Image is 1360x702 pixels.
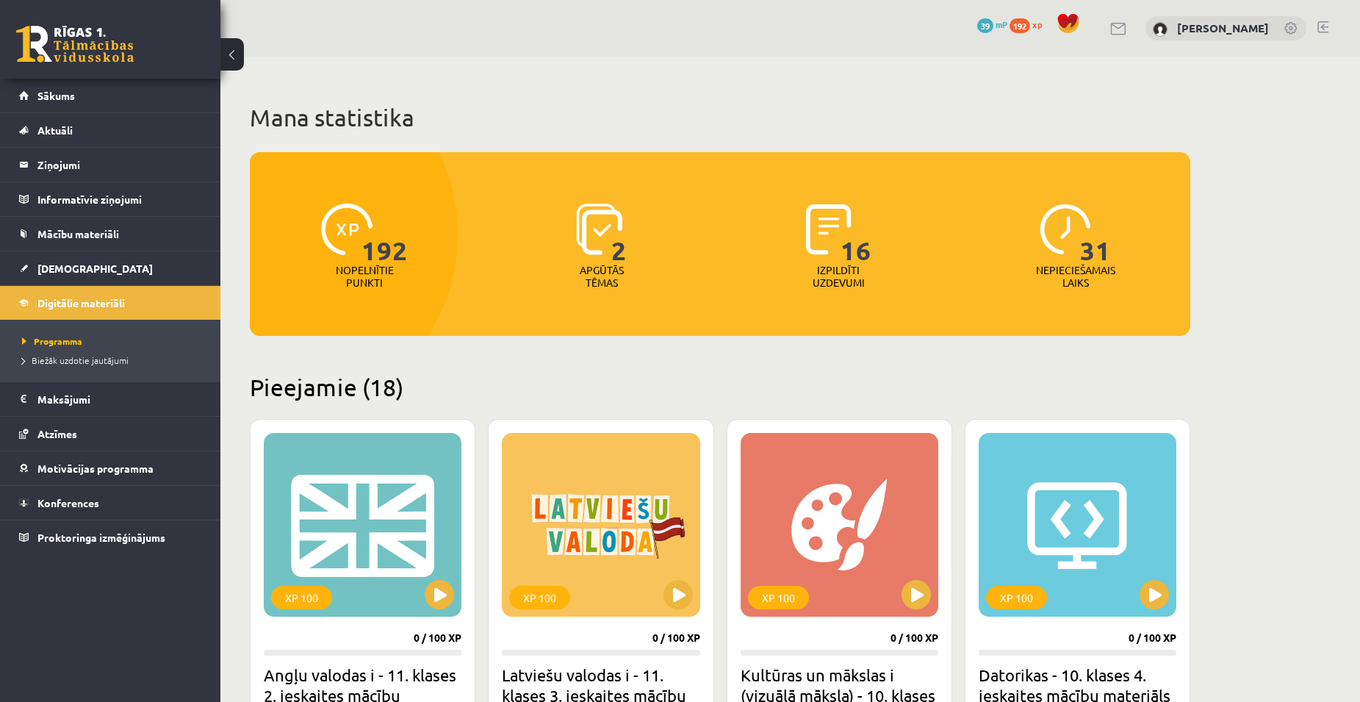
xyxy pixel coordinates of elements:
div: XP 100 [986,586,1047,609]
a: Programma [22,334,206,348]
a: [DEMOGRAPHIC_DATA] [19,251,202,285]
a: [PERSON_NAME] [1177,21,1269,35]
legend: Informatīvie ziņojumi [37,182,202,216]
p: Izpildīti uzdevumi [810,264,867,289]
a: Atzīmes [19,417,202,451]
a: 192 xp [1010,18,1049,30]
p: Nepieciešamais laiks [1036,264,1115,289]
a: Informatīvie ziņojumi [19,182,202,216]
a: Maksājumi [19,382,202,416]
span: mP [996,18,1007,30]
h1: Mana statistika [250,103,1190,132]
span: Biežāk uzdotie jautājumi [22,354,129,366]
a: 39 mP [977,18,1007,30]
span: 192 [1010,18,1030,33]
img: icon-clock-7be60019b62300814b6bd22b8e044499b485619524d84068768e800edab66f18.svg [1040,204,1091,255]
span: 39 [977,18,993,33]
span: Mācību materiāli [37,227,119,240]
span: Proktoringa izmēģinājums [37,531,165,544]
span: 2 [611,204,627,264]
div: XP 100 [748,586,809,609]
span: Programma [22,335,82,347]
legend: Ziņojumi [37,148,202,182]
a: Ziņojumi [19,148,202,182]
a: Mācību materiāli [19,217,202,251]
span: Motivācijas programma [37,462,154,475]
span: xp [1032,18,1042,30]
span: 31 [1080,204,1111,264]
p: Apgūtās tēmas [573,264,630,289]
img: icon-xp-0682a9bc20223a9ccc6f5883a126b849a74cddfe5390d2b41b4391c66f2066e7.svg [321,204,373,255]
p: Nopelnītie punkti [336,264,394,289]
span: Aktuāli [37,123,73,137]
img: icon-learned-topics-4a711ccc23c960034f471b6e78daf4a3bad4a20eaf4de84257b87e66633f6470.svg [576,204,622,255]
a: Motivācijas programma [19,451,202,485]
span: Sākums [37,89,75,102]
span: Atzīmes [37,427,77,440]
span: 192 [361,204,408,264]
span: 16 [841,204,871,264]
div: XP 100 [509,586,570,609]
a: Digitālie materiāli [19,286,202,320]
a: Rīgas 1. Tālmācības vidusskola [16,26,134,62]
span: Digitālie materiāli [37,296,125,309]
span: Konferences [37,496,99,509]
h2: Pieejamie (18) [250,373,1190,401]
legend: Maksājumi [37,382,202,416]
a: Aktuāli [19,113,202,147]
a: Konferences [19,486,202,520]
img: Ieva Krūmiņa [1153,22,1167,37]
span: [DEMOGRAPHIC_DATA] [37,262,153,275]
div: XP 100 [271,586,332,609]
img: icon-completed-tasks-ad58ae20a441b2904462921112bc710f1caf180af7a3daa7317a5a94f2d26646.svg [806,204,852,255]
a: Biežāk uzdotie jautājumi [22,354,206,367]
a: Sākums [19,79,202,112]
a: Proktoringa izmēģinājums [19,520,202,554]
